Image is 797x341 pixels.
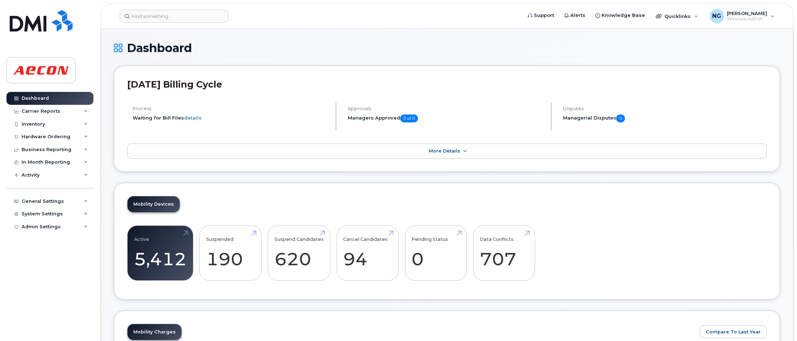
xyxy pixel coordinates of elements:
[563,115,767,122] h5: Managerial Disputes
[400,115,418,122] span: 0 of 0
[348,115,545,122] h5: Managers Approved
[128,196,180,212] a: Mobility Devices
[480,229,528,277] a: Data Conflicts 707
[134,229,186,277] a: Active 5,412
[184,115,202,121] a: details
[206,229,255,277] a: Suspended 190
[563,106,767,111] h4: Disputes
[275,229,324,277] a: Suspend Candidates 620
[411,229,460,277] a: Pending Status 0
[706,328,761,335] span: Compare To Last Year
[429,148,460,154] span: More Details
[128,324,181,340] a: Mobility Charges
[348,106,545,111] h4: Approvals
[133,106,330,111] h4: Process
[616,115,625,122] span: 0
[343,229,392,277] a: Cancel Candidates 94
[133,115,330,121] li: Waiting for Bill Files
[114,42,780,54] h1: Dashboard
[700,325,767,338] button: Compare To Last Year
[127,79,767,90] h2: [DATE] Billing Cycle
